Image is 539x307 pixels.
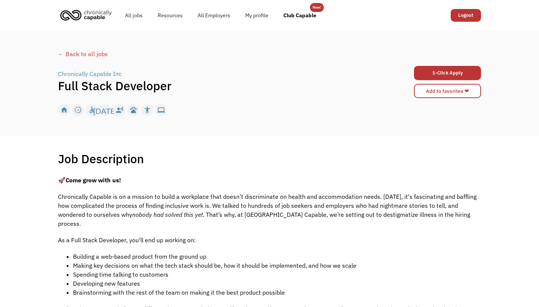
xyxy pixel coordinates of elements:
[58,69,124,78] a: Chronically Capable Inc
[313,3,321,12] div: New!
[58,151,144,166] h1: Job Description
[132,211,203,218] em: nobody had solved this yet
[238,3,276,27] a: My profile
[73,279,481,288] li: Developing new features
[73,270,481,279] li: Spending time talking to customers
[58,78,375,93] h1: Full Stack Developer
[130,104,137,116] div: pets
[74,104,82,116] div: slow_motion_video
[66,176,121,184] strong: Come grow with us!
[414,84,481,98] a: Add to favorites ❤
[143,104,151,116] div: accessibility
[88,104,96,116] div: accessible
[58,69,122,78] div: Chronically Capable Inc
[414,64,481,80] form: 1-Click Apply Form
[73,261,481,270] li: Making key decisions on what the tech stack should be, how it should be implemented, and how we s...
[93,104,118,116] div: [DATE]
[73,288,481,297] li: Brainstorming with the rest of the team on making it the best product possible
[118,3,150,27] a: All jobs
[276,3,324,27] a: Club Capable
[58,7,114,23] img: Chronically Capable logo
[451,9,481,22] a: Logout
[157,104,165,116] div: computer
[116,104,124,116] div: record_voice_over
[73,252,481,261] li: Building a web-based product from the ground up
[58,176,481,185] p: 🚀
[60,104,68,116] div: home
[150,3,190,27] a: Resources
[58,235,481,244] p: As a Full Stack Developer, you'll end up working on:
[58,49,481,58] a: ← Back to all jobs
[58,7,118,23] a: home
[190,3,238,27] a: All Employers
[58,192,481,228] p: Chronically Capable is on a mission to build a workplace that doesn’t discriminate on health and ...
[414,66,481,80] input: 1-Click Apply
